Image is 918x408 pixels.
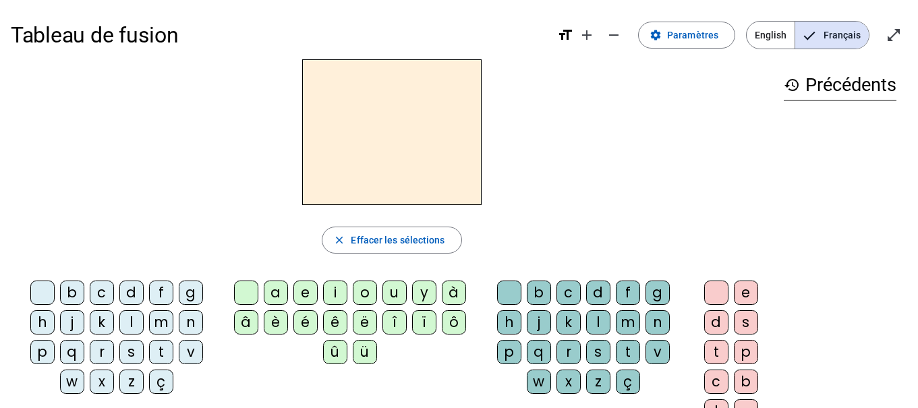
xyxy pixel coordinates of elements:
div: h [30,310,55,334]
div: i [323,281,347,305]
div: z [586,370,610,394]
div: ô [442,310,466,334]
h3: Précédents [784,70,896,100]
div: ç [616,370,640,394]
div: g [646,281,670,305]
mat-icon: remove [606,27,622,43]
span: Effacer les sélections [351,232,444,248]
div: l [586,310,610,334]
div: e [293,281,318,305]
mat-icon: format_size [557,27,573,43]
div: ê [323,310,347,334]
div: î [382,310,407,334]
div: y [412,281,436,305]
div: w [527,370,551,394]
div: m [149,310,173,334]
div: n [179,310,203,334]
div: z [119,370,144,394]
div: p [497,340,521,364]
span: Paramètres [667,27,718,43]
button: Entrer en plein écran [880,22,907,49]
div: k [556,310,581,334]
div: û [323,340,347,364]
div: t [149,340,173,364]
div: b [60,281,84,305]
mat-icon: add [579,27,595,43]
div: f [149,281,173,305]
div: r [90,340,114,364]
div: j [60,310,84,334]
div: o [353,281,377,305]
mat-icon: open_in_full [886,27,902,43]
span: Français [795,22,869,49]
button: Effacer les sélections [322,227,461,254]
button: Diminuer la taille de la police [600,22,627,49]
div: p [30,340,55,364]
div: n [646,310,670,334]
div: g [179,281,203,305]
div: s [119,340,144,364]
div: ï [412,310,436,334]
div: l [119,310,144,334]
div: x [556,370,581,394]
div: f [616,281,640,305]
div: r [556,340,581,364]
div: è [264,310,288,334]
div: à [442,281,466,305]
mat-button-toggle-group: Language selection [746,21,869,49]
div: h [497,310,521,334]
div: v [646,340,670,364]
div: d [586,281,610,305]
mat-icon: history [784,77,800,93]
div: ç [149,370,173,394]
div: s [586,340,610,364]
div: j [527,310,551,334]
div: b [734,370,758,394]
div: u [382,281,407,305]
button: Augmenter la taille de la police [573,22,600,49]
div: k [90,310,114,334]
h1: Tableau de fusion [11,13,546,57]
div: t [616,340,640,364]
div: x [90,370,114,394]
mat-icon: settings [650,29,662,41]
mat-icon: close [333,234,345,246]
div: b [527,281,551,305]
span: English [747,22,795,49]
div: a [264,281,288,305]
div: c [90,281,114,305]
div: d [119,281,144,305]
button: Paramètres [638,22,735,49]
div: w [60,370,84,394]
div: s [734,310,758,334]
div: t [704,340,728,364]
div: q [60,340,84,364]
div: e [734,281,758,305]
div: ü [353,340,377,364]
div: v [179,340,203,364]
div: c [704,370,728,394]
div: â [234,310,258,334]
div: p [734,340,758,364]
div: ë [353,310,377,334]
div: c [556,281,581,305]
div: q [527,340,551,364]
div: é [293,310,318,334]
div: d [704,310,728,334]
div: m [616,310,640,334]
